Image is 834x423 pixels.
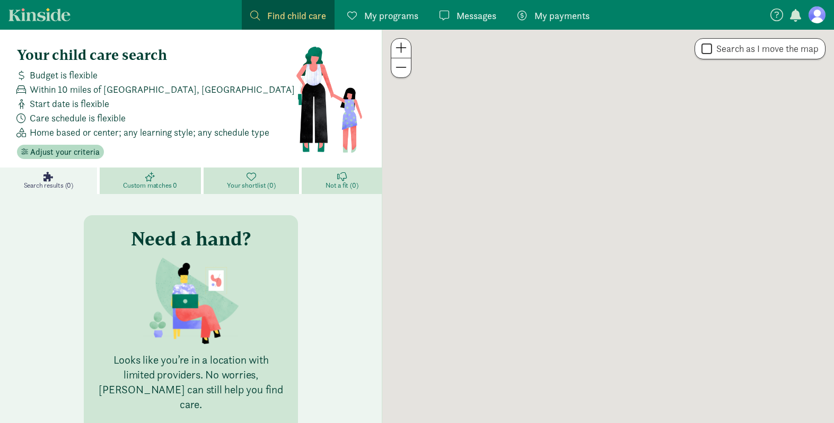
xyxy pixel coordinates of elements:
[456,8,496,23] span: Messages
[302,168,382,194] a: Not a fit (0)
[131,228,251,249] h3: Need a hand?
[364,8,418,23] span: My programs
[267,8,326,23] span: Find child care
[30,125,269,139] span: Home based or center; any learning style; any schedule type
[534,8,590,23] span: My payments
[227,181,275,190] span: Your shortlist (0)
[30,146,100,158] span: Adjust your criteria
[599,217,617,235] div: Click to see details
[17,145,104,160] button: Adjust your criteria
[204,168,302,194] a: Your shortlist (0)
[30,82,295,96] span: Within 10 miles of [GEOGRAPHIC_DATA], [GEOGRAPHIC_DATA]
[712,42,819,55] label: Search as I move the map
[30,111,126,125] span: Care schedule is flexible
[17,47,295,64] h4: Your child care search
[123,181,177,190] span: Custom matches 0
[8,8,71,21] a: Kinside
[30,96,109,111] span: Start date is flexible
[326,181,358,190] span: Not a fit (0)
[96,352,285,412] p: Looks like you’re in a location with limited providers. No worries, [PERSON_NAME] can still help ...
[30,68,98,82] span: Budget is flexible
[100,168,204,194] a: Custom matches 0
[24,181,73,190] span: Search results (0)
